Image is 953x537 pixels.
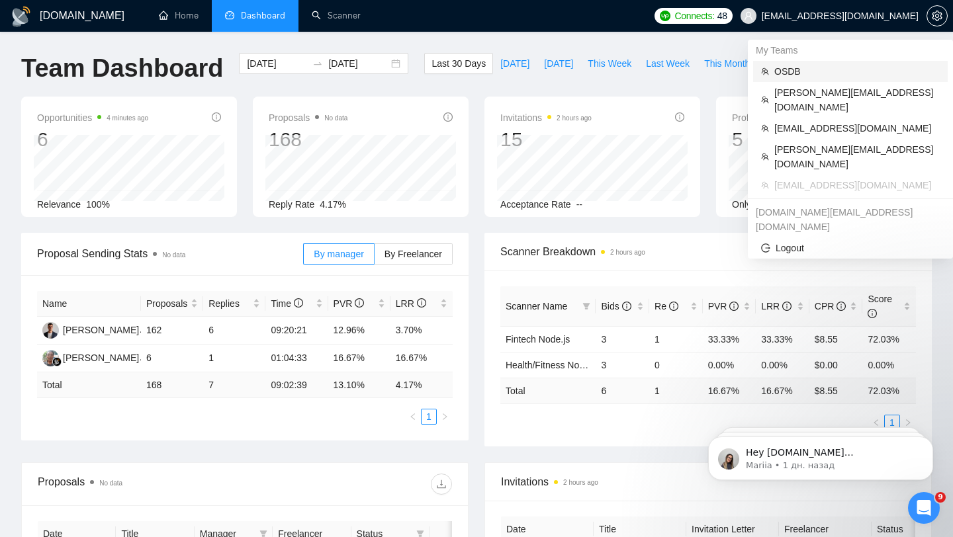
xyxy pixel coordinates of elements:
button: right [437,409,453,425]
a: MD[PERSON_NAME] [42,352,139,362]
span: info-circle [622,302,631,311]
td: 12.96% [328,317,390,345]
button: [DATE] [493,53,537,74]
span: team [761,96,769,104]
td: 16.67% [390,345,453,372]
td: 72.03% [862,326,916,352]
td: 6 [203,317,265,345]
span: info-circle [212,112,221,122]
td: 33.33% [703,326,756,352]
span: info-circle [669,302,678,311]
span: [EMAIL_ADDRESS][DOMAIN_NAME] [774,121,940,136]
span: Time [271,298,302,309]
span: logout [761,243,770,253]
td: 1 [203,345,265,372]
span: Acceptance Rate [500,199,571,210]
h1: Team Dashboard [21,53,223,84]
span: 4.17% [320,199,346,210]
td: 0 [649,352,703,378]
span: LRR [761,301,792,311]
th: Proposals [141,291,203,317]
time: 2 hours ago [563,479,598,486]
span: info-circle [443,112,453,122]
span: By Freelancer [385,249,442,259]
td: 3.70% [390,317,453,345]
button: left [405,409,421,425]
td: 162 [141,317,203,345]
time: 2 hours ago [610,249,645,256]
span: CPR [815,301,846,311]
td: 16.67 % [756,378,809,403]
iframe: Intercom notifications сообщение [688,409,953,501]
td: 6 [596,378,649,403]
a: Fintech Node.js [506,334,570,345]
th: Name [37,291,141,317]
span: right [441,413,449,421]
img: upwork-logo.png [660,11,670,21]
button: Last Week [639,53,697,74]
a: Health/Fitness Node.js [506,360,599,370]
img: OS [42,322,59,339]
td: 33.33% [756,326,809,352]
span: This Week [588,56,631,71]
span: setting [927,11,947,21]
input: Start date [247,56,307,71]
span: Scanner Breakdown [500,243,916,260]
span: Opportunities [37,110,148,126]
span: info-circle [417,298,426,308]
td: $0.00 [809,352,863,378]
td: 0.00% [756,352,809,378]
input: End date [328,56,388,71]
div: 168 [269,127,347,152]
td: 6 [141,345,203,372]
time: 4 minutes ago [107,114,148,122]
span: Last Week [646,56,690,71]
span: No data [324,114,347,122]
td: 0.00% [703,352,756,378]
span: 48 [717,9,727,23]
div: 6 [37,127,148,152]
td: 01:04:33 [265,345,328,372]
span: Dashboard [241,10,285,21]
span: Invitations [500,110,592,126]
li: Next Page [437,409,453,425]
div: 15 [500,127,592,152]
a: 1 [422,409,436,424]
span: PVR [708,301,739,311]
td: 168 [141,372,203,398]
td: 0.00% [862,352,916,378]
span: Replies [208,296,250,311]
span: 100% [86,199,110,210]
button: [DATE] [537,53,580,74]
span: -- [576,199,582,210]
td: Total [37,372,141,398]
span: [DATE] [544,56,573,71]
span: info-circle [675,112,684,122]
li: 1 [421,409,437,425]
span: No data [99,479,122,487]
div: My Teams [748,40,953,61]
span: Logout [761,241,940,255]
span: info-circle [868,309,877,318]
span: Scanner Name [506,301,567,311]
span: team [761,124,769,132]
span: Profile Views [732,110,835,126]
img: gigradar-bm.png [52,357,62,366]
td: 4.17 % [390,372,453,398]
td: Total [500,378,596,403]
button: setting [927,5,948,26]
span: Relevance [37,199,81,210]
li: Previous Page [405,409,421,425]
a: homeHome [159,10,199,21]
div: [PERSON_NAME] [63,351,139,365]
span: filter [580,296,593,316]
span: info-circle [782,302,792,311]
td: $8.55 [809,326,863,352]
span: Only exclusive agency members [732,199,866,210]
td: 16.67 % [703,378,756,403]
img: MD [42,350,59,366]
td: 3 [596,352,649,378]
